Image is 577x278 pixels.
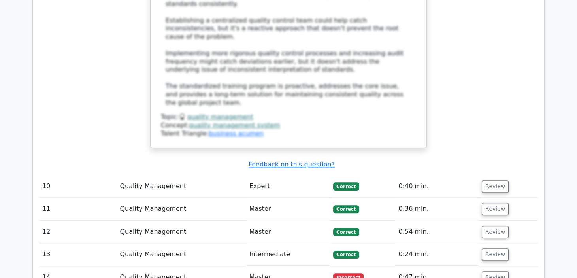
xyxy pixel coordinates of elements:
[39,198,117,220] td: 11
[189,121,280,129] a: quality management system
[249,161,335,168] a: Feedback on this question?
[246,198,330,220] td: Master
[482,248,509,261] button: Review
[395,198,479,220] td: 0:36 min.
[117,175,246,198] td: Quality Management
[117,198,246,220] td: Quality Management
[482,180,509,193] button: Review
[39,175,117,198] td: 10
[246,243,330,266] td: Intermediate
[39,221,117,243] td: 12
[117,221,246,243] td: Quality Management
[395,221,479,243] td: 0:54 min.
[117,243,246,266] td: Quality Management
[209,130,264,137] a: business acumen
[482,226,509,238] button: Review
[246,175,330,198] td: Expert
[333,228,359,236] span: Correct
[161,121,416,130] div: Concept:
[161,113,416,121] div: Topic:
[395,175,479,198] td: 0:40 min.
[482,203,509,215] button: Review
[39,243,117,266] td: 13
[333,251,359,259] span: Correct
[187,113,253,121] a: quality management
[333,182,359,190] span: Correct
[161,113,416,138] div: Talent Triangle:
[395,243,479,266] td: 0:24 min.
[246,221,330,243] td: Master
[333,205,359,213] span: Correct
